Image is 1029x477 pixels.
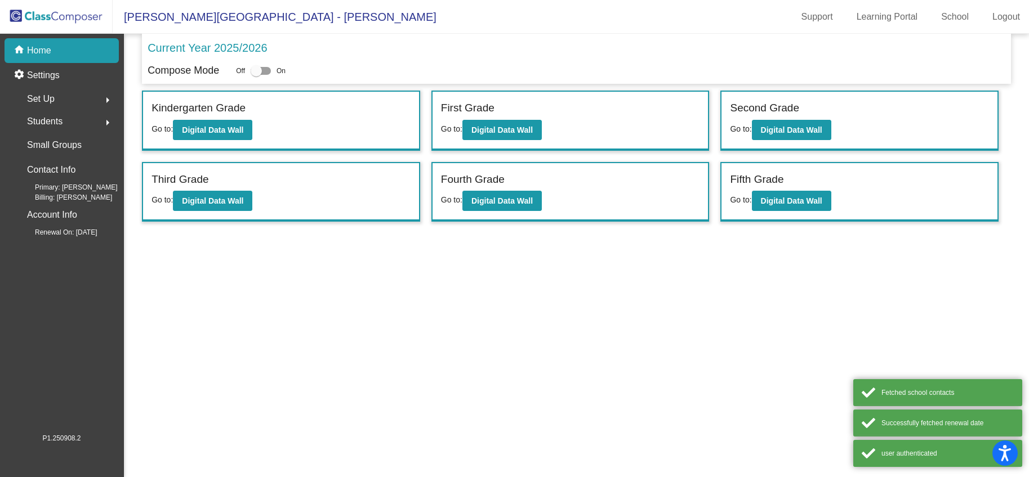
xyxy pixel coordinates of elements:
[17,182,118,192] span: Primary: [PERSON_NAME]
[14,69,27,82] mat-icon: settings
[27,44,51,57] p: Home
[14,44,27,57] mat-icon: home
[983,8,1029,26] a: Logout
[152,195,173,204] span: Go to:
[148,63,219,78] p: Compose Mode
[881,388,1014,398] div: Fetched school contacts
[441,124,462,133] span: Go to:
[441,100,495,116] label: First Grade
[462,191,542,211] button: Digital Data Wall
[27,207,77,223] p: Account Info
[471,196,533,205] b: Digital Data Wall
[236,66,245,76] span: Off
[471,125,533,134] b: Digital Data Wall
[462,120,542,140] button: Digital Data Wall
[27,162,75,178] p: Contact Info
[17,192,112,202] span: Billing: [PERSON_NAME]
[173,120,252,140] button: Digital Data Wall
[17,227,97,237] span: Renewal On: [DATE]
[881,418,1014,428] div: Successfully fetched renewal date
[730,100,799,116] label: Second Grade
[761,125,822,134] b: Digital Data Wall
[792,8,842,26] a: Support
[101,116,114,129] mat-icon: arrow_right
[730,195,751,204] span: Go to:
[761,196,822,205] b: Digital Data Wall
[182,196,243,205] b: Digital Data Wall
[848,8,927,26] a: Learning Portal
[730,172,783,188] label: Fifth Grade
[730,124,751,133] span: Go to:
[27,91,55,107] span: Set Up
[148,39,267,56] p: Current Year 2025/2026
[182,125,243,134] b: Digital Data Wall
[27,69,60,82] p: Settings
[152,124,173,133] span: Go to:
[441,172,505,188] label: Fourth Grade
[173,191,252,211] button: Digital Data Wall
[441,195,462,204] span: Go to:
[881,448,1014,458] div: user authenticated
[113,8,436,26] span: [PERSON_NAME][GEOGRAPHIC_DATA] - [PERSON_NAME]
[101,93,114,107] mat-icon: arrow_right
[152,172,208,188] label: Third Grade
[27,137,82,153] p: Small Groups
[752,120,831,140] button: Digital Data Wall
[152,100,246,116] label: Kindergarten Grade
[277,66,286,76] span: On
[932,8,978,26] a: School
[752,191,831,211] button: Digital Data Wall
[27,114,63,129] span: Students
